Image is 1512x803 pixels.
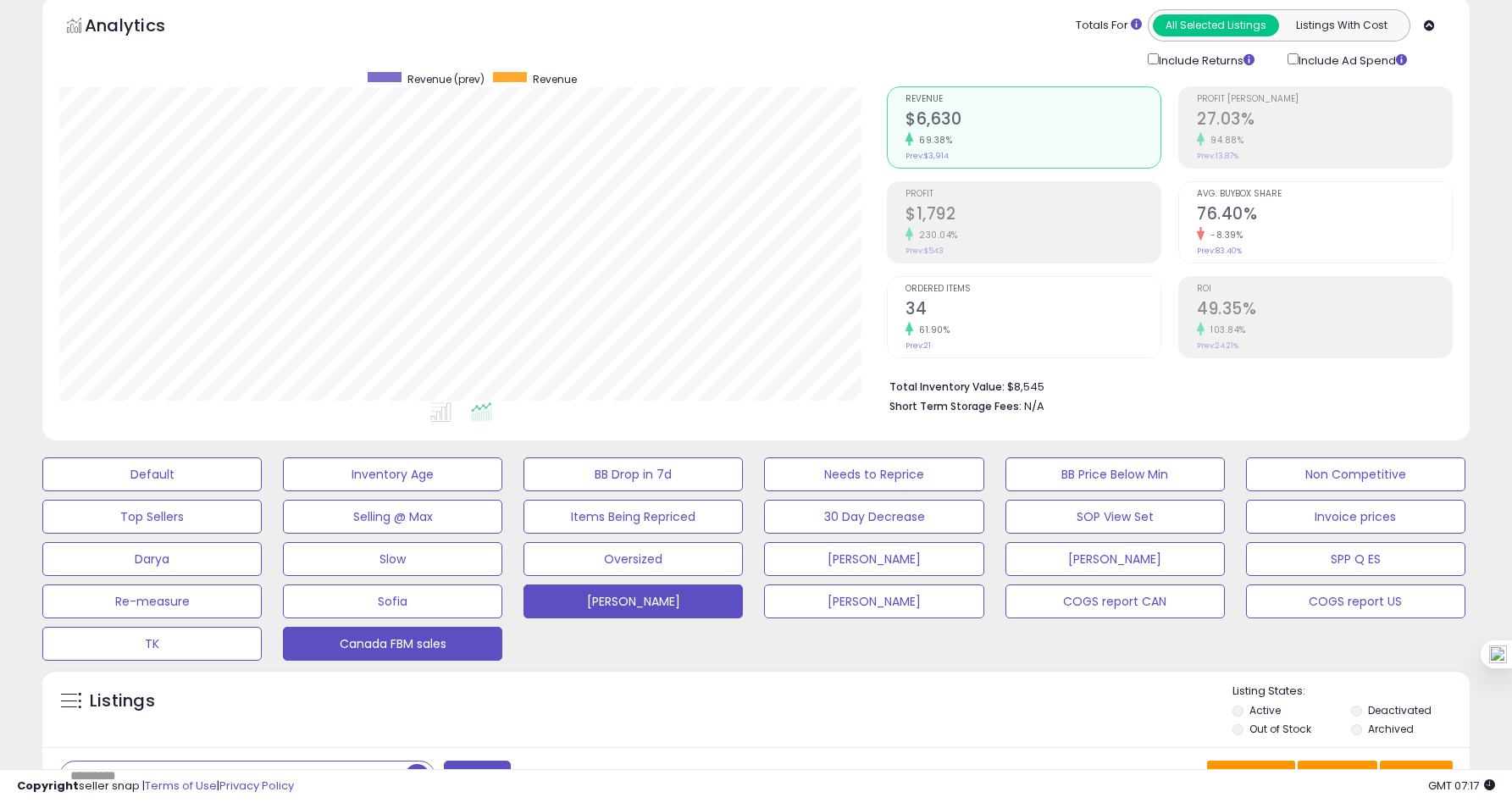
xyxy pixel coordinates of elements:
[42,584,262,618] button: Re-measure
[913,324,950,336] small: 61.90%
[1205,229,1243,241] small: -8.39%
[1246,457,1465,491] button: Non Competitive
[1197,341,1238,351] small: Prev: 24.21%
[1309,767,1362,784] span: Columns
[1197,109,1452,132] h2: 27.03%
[42,500,262,534] button: Top Sellers
[1153,14,1279,36] button: All Selected Listings
[1368,703,1432,717] label: Deactivated
[283,500,502,534] button: Selling @ Max
[1489,645,1507,663] img: one_i.png
[764,457,983,491] button: Needs to Reprice
[889,399,1022,413] b: Short Term Storage Fees:
[1246,542,1465,576] button: SPP Q ES
[90,689,155,713] h5: Listings
[1380,761,1453,789] button: Actions
[1205,134,1243,147] small: 94.88%
[1205,324,1246,336] small: 103.84%
[85,14,198,42] h5: Analytics
[906,95,1160,104] span: Revenue
[1076,18,1142,34] div: Totals For
[1005,584,1225,618] button: COGS report CAN
[906,109,1160,132] h2: $6,630
[1249,722,1311,736] label: Out of Stock
[764,500,983,534] button: 30 Day Decrease
[906,190,1160,199] span: Profit
[1246,584,1465,618] button: COGS report US
[913,134,952,147] small: 69.38%
[1197,285,1452,294] span: ROI
[1197,151,1238,161] small: Prev: 13.87%
[906,151,949,161] small: Prev: $3,914
[906,299,1160,322] h2: 34
[1197,204,1452,227] h2: 76.40%
[17,778,79,794] strong: Copyright
[283,457,502,491] button: Inventory Age
[444,761,510,790] button: Filters
[906,246,944,256] small: Prev: $543
[1005,457,1225,491] button: BB Price Below Min
[1024,398,1044,414] span: N/A
[1197,95,1452,104] span: Profit [PERSON_NAME]
[523,584,743,618] button: [PERSON_NAME]
[1232,684,1470,700] p: Listing States:
[1298,761,1377,789] button: Columns
[1278,14,1404,36] button: Listings With Cost
[42,457,262,491] button: Default
[523,542,743,576] button: Oversized
[1428,778,1495,794] span: 2025-10-10 07:17 GMT
[906,341,931,351] small: Prev: 21
[17,778,294,795] div: seller snap | |
[1249,703,1281,717] label: Active
[913,229,958,241] small: 230.04%
[889,379,1005,394] b: Total Inventory Value:
[1005,542,1225,576] button: [PERSON_NAME]
[407,72,485,86] span: Revenue (prev)
[906,285,1160,294] span: Ordered Items
[42,627,262,661] button: TK
[1197,299,1452,322] h2: 49.35%
[1197,190,1452,199] span: Avg. Buybox Share
[533,72,577,86] span: Revenue
[764,542,983,576] button: [PERSON_NAME]
[1135,50,1275,69] div: Include Returns
[889,375,1440,396] li: $8,545
[283,584,502,618] button: Sofia
[523,500,743,534] button: Items Being Repriced
[906,204,1160,227] h2: $1,792
[1246,500,1465,534] button: Invoice prices
[1368,722,1414,736] label: Archived
[283,542,502,576] button: Slow
[283,627,502,661] button: Canada FBM sales
[42,542,262,576] button: Darya
[1005,500,1225,534] button: SOP View Set
[764,584,983,618] button: [PERSON_NAME]
[1275,50,1434,69] div: Include Ad Spend
[523,457,743,491] button: BB Drop in 7d
[1207,761,1295,789] button: Save View
[1197,246,1242,256] small: Prev: 83.40%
